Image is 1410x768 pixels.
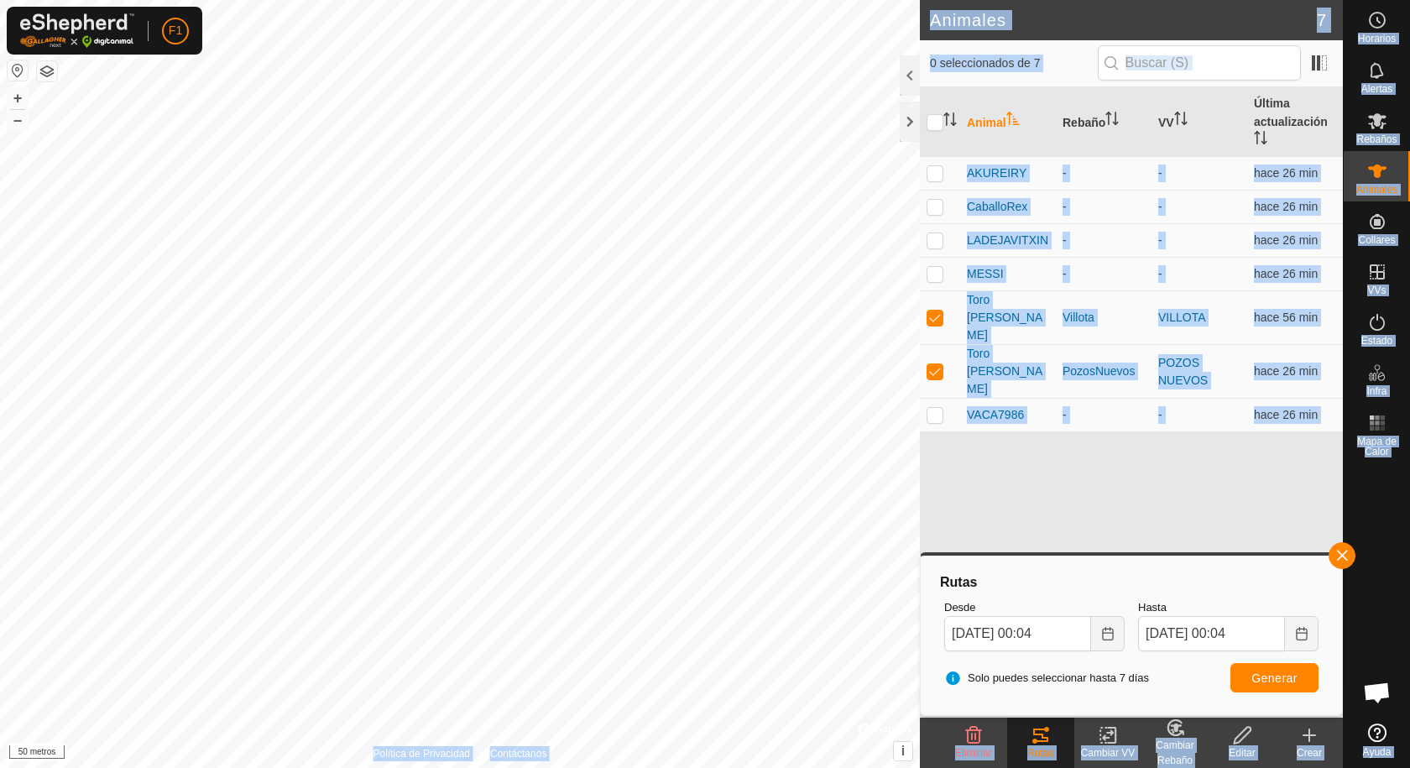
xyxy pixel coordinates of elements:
[1254,133,1267,147] p-sorticon: Activar para ordenar
[1254,364,1318,378] font: hace 26 min
[1367,285,1386,296] font: VVs
[1158,356,1208,387] a: POZOS NUEVOS
[967,200,1027,213] font: CaballoRex
[1254,233,1318,247] span: 27 de agosto de 2025, 23:37
[1358,33,1396,44] font: Horarios
[1361,335,1392,347] font: Estado
[1285,616,1319,651] button: Elija fecha
[1358,234,1395,246] font: Collares
[1363,746,1392,758] font: Ayuda
[1352,667,1402,718] a: Chat abierto
[1006,114,1020,128] p-sorticon: Activar para ordenar
[967,166,1026,180] font: AKUREIRY
[1174,114,1188,128] p-sorticon: Activar para ordenar
[967,116,1006,129] font: Animal
[1357,436,1397,457] font: Mapa de Calor
[1317,11,1326,29] font: 7
[1063,166,1067,180] font: -
[1027,747,1053,759] font: Rutas
[1063,233,1067,247] font: -
[1254,408,1318,421] font: hace 26 min
[1251,671,1298,685] font: Generar
[1254,267,1318,280] font: hace 26 min
[1098,45,1301,81] input: Buscar (S)
[1366,385,1386,397] font: Infra
[894,742,912,760] button: i
[373,748,470,760] font: Política de Privacidad
[930,56,1041,70] font: 0 seleccionados de 7
[1158,233,1162,247] font: -
[1158,166,1162,180] font: -
[1063,311,1094,324] font: Villota
[1254,311,1318,324] span: 27 de agosto de 2025, 23:07
[1254,200,1318,213] span: 27 de agosto de 2025, 23:37
[373,746,470,761] a: Política de Privacidad
[1158,116,1174,129] font: VV
[1158,200,1162,213] font: -
[1254,97,1328,128] font: Última actualización
[1297,747,1322,759] font: Crear
[1081,747,1136,759] font: Cambiar VV
[1105,114,1119,128] p-sorticon: Activar para ordenar
[1229,747,1255,759] font: Editar
[967,408,1024,421] font: VACA7986
[943,115,957,128] p-sorticon: Activar para ordenar
[1158,408,1162,421] font: -
[1063,364,1135,378] font: PozosNuevos
[955,747,991,759] font: Eliminar
[1138,601,1167,614] font: Hasta
[968,671,1149,684] font: Solo puedes seleccionar hasta 7 días
[1156,739,1193,766] font: Cambiar Rebaño
[1356,184,1397,196] font: Animales
[930,11,1006,29] font: Animales
[944,601,976,614] font: Desde
[967,233,1048,247] font: LADEJAVITXIN
[8,110,28,130] button: –
[967,267,1004,280] font: MESSI
[490,748,546,760] font: Contáctanos
[8,88,28,108] button: +
[20,13,134,48] img: Logotipo de Gallagher
[1063,267,1067,280] font: -
[1158,267,1162,280] font: -
[1063,116,1105,129] font: Rebaño
[967,293,1042,342] font: Toro [PERSON_NAME]
[1254,166,1318,180] span: 27 de agosto de 2025, 23:37
[901,744,905,758] font: i
[1254,408,1318,421] span: 27 de agosto de 2025, 23:37
[169,24,182,37] font: F1
[1063,200,1067,213] font: -
[13,89,23,107] font: +
[1254,166,1318,180] font: hace 26 min
[37,61,57,81] button: Capas del Mapa
[1158,311,1206,324] a: VILLOTA
[1091,616,1125,651] button: Elija fecha
[13,111,22,128] font: –
[940,575,977,589] font: Rutas
[490,746,546,761] a: Contáctanos
[1344,717,1410,764] a: Ayuda
[1361,83,1392,95] font: Alertas
[1230,663,1319,692] button: Generar
[1356,133,1397,145] font: Rebaños
[967,347,1042,395] font: Toro [PERSON_NAME]
[8,60,28,81] button: Restablecer mapa
[1063,408,1067,421] font: -
[1254,311,1318,324] font: hace 56 min
[1254,267,1318,280] span: 27 de agosto de 2025, 23:37
[1254,233,1318,247] font: hace 26 min
[1254,364,1318,378] span: 27 de agosto de 2025, 23:37
[1254,200,1318,213] font: hace 26 min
